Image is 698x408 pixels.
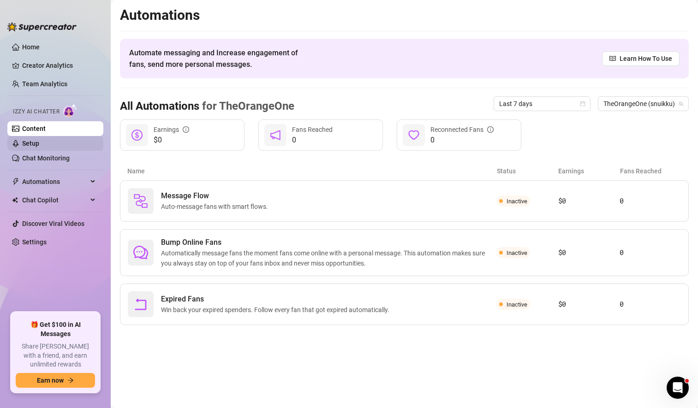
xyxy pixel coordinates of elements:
[161,201,272,212] span: Auto-message fans with smart flows.
[133,297,148,312] span: rollback
[497,166,558,176] article: Status
[22,43,40,51] a: Home
[609,55,616,62] span: read
[292,126,333,133] span: Fans Reached
[154,124,189,135] div: Earnings
[161,294,393,305] span: Expired Fans
[620,299,681,310] article: 0
[499,97,585,111] span: Last 7 days
[558,247,620,258] article: $0
[667,377,689,399] iframe: Intercom live chat
[580,101,585,106] span: calendar
[199,100,294,112] span: for TheOrangeOne
[507,301,527,308] span: Inactive
[37,377,64,384] span: Earn now
[602,51,680,66] a: Learn How To Use
[22,193,88,207] span: Chat Copilot
[507,249,527,256] span: Inactive
[67,377,74,384] span: arrow-right
[430,124,494,135] div: Reconnected Fans
[620,195,681,207] article: 0
[13,107,60,116] span: Izzy AI Chatter
[16,342,95,369] span: Share [PERSON_NAME] with a friend, and earn unlimited rewards
[7,22,77,31] img: logo-BBDzfeDw.svg
[603,97,683,111] span: TheOrangeOne (snuikku)
[63,104,78,117] img: AI Chatter
[129,47,307,70] span: Automate messaging and Increase engagement of fans, send more personal messages.
[22,174,88,189] span: Automations
[127,166,497,176] article: Name
[131,130,143,141] span: dollar
[22,125,46,132] a: Content
[133,245,148,260] span: comment
[22,220,84,227] a: Discover Viral Videos
[558,166,620,176] article: Earnings
[120,6,689,24] h2: Automations
[22,140,39,147] a: Setup
[161,248,496,268] span: Automatically message fans the moment fans come online with a personal message. This automation m...
[154,135,189,146] span: $0
[133,194,148,208] img: svg%3e
[161,305,393,315] span: Win back your expired spenders. Follow every fan that got expired automatically.
[22,58,96,73] a: Creator Analytics
[507,198,527,205] span: Inactive
[558,299,620,310] article: $0
[430,135,494,146] span: 0
[161,237,496,248] span: Bump Online Fans
[678,101,684,106] span: team
[12,178,19,185] span: thunderbolt
[161,190,272,201] span: Message Flow
[620,247,681,258] article: 0
[16,320,95,338] span: 🎁 Get $100 in AI Messages
[120,99,294,114] h3: All Automations
[183,126,189,133] span: info-circle
[292,135,333,146] span: 0
[22,238,47,246] a: Settings
[487,126,494,133] span: info-circle
[12,197,18,203] img: Chat Copilot
[620,166,681,176] article: Fans Reached
[558,195,620,207] article: $0
[408,130,419,141] span: heart
[22,154,70,162] a: Chat Monitoring
[270,130,281,141] span: notification
[22,80,67,88] a: Team Analytics
[620,53,672,64] span: Learn How To Use
[16,373,95,388] button: Earn nowarrow-right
